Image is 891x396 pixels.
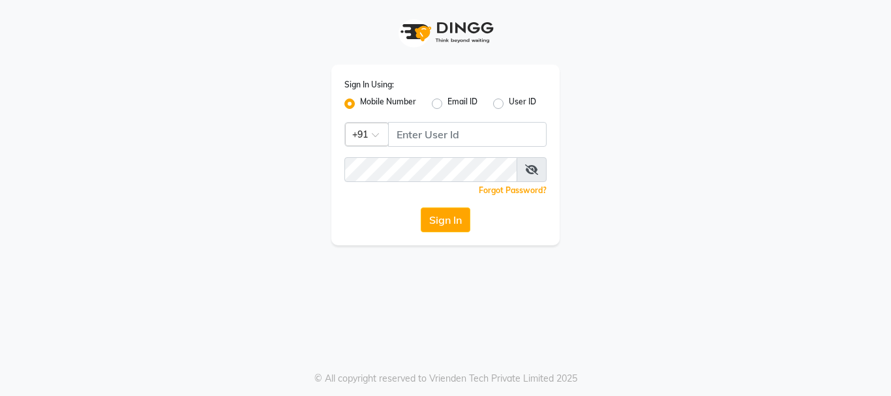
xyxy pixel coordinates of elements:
[479,185,547,195] a: Forgot Password?
[360,96,416,112] label: Mobile Number
[344,79,394,91] label: Sign In Using:
[447,96,477,112] label: Email ID
[388,122,547,147] input: Username
[344,157,517,182] input: Username
[421,207,470,232] button: Sign In
[393,13,498,52] img: logo1.svg
[509,96,536,112] label: User ID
